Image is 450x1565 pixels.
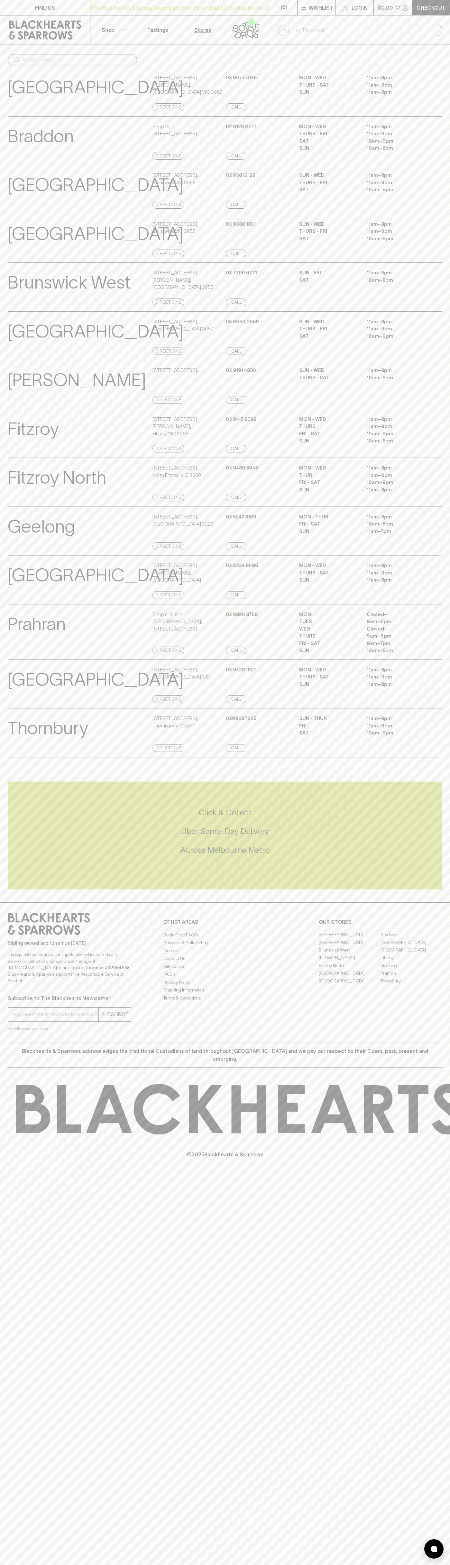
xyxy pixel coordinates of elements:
[367,528,425,535] p: 11am – 7pm
[381,962,442,970] a: Geelong
[152,744,184,752] a: Directions
[367,325,425,333] p: 11am – 9pm
[299,569,357,577] p: THURS - SAT
[299,479,357,486] p: FRI - SAT
[70,965,130,970] strong: Liquor License #32064953
[367,145,425,152] p: 10am – 8pm
[367,318,425,326] p: 11am – 8pm
[163,955,287,963] a: Contact Us
[381,954,442,962] a: Fitzroy
[417,4,445,12] p: Checkout
[367,632,425,640] p: 9am – 6pm
[299,647,357,654] p: SUN
[226,542,246,550] a: Call
[152,367,198,374] p: [STREET_ADDRESS] ,
[367,673,425,681] p: 11am – 9pm
[367,228,425,235] p: 11am – 9pm
[152,464,201,479] p: [STREET_ADDRESS] , North Fitzroy VIC 3068
[163,918,287,926] p: OTHER AREAS
[299,618,357,625] p: TUES
[8,367,146,394] p: [PERSON_NAME]
[367,74,425,81] p: 11am – 8pm
[367,367,425,374] p: 11am – 8pm
[299,145,357,152] p: SUN
[152,299,184,306] a: Directions
[299,89,357,96] p: SUN
[226,172,256,179] p: 03 9381 2129
[367,722,425,730] p: 11am – 9pm
[299,576,357,584] p: SUN
[35,4,55,12] p: FIND US
[152,269,224,291] p: [STREET_ADDRESS][PERSON_NAME] , [GEOGRAPHIC_DATA] 3055
[293,25,437,35] input: Try "Pinot noir"
[319,946,381,954] a: Brunswick West
[226,744,246,752] a: Call
[8,74,183,101] p: [GEOGRAPHIC_DATA]
[152,695,184,703] a: Directions
[226,318,259,326] p: 03 9050 0659
[299,130,357,138] p: THURS - FRI
[226,562,258,569] p: 03 6234 8696
[102,26,115,34] p: Shop
[8,845,442,855] h5: Across Melbourne Metro
[367,479,425,486] p: 10am – 9pm
[226,299,246,306] a: Call
[378,4,393,12] p: $0.00
[367,416,425,423] p: 11am – 8pm
[367,569,425,577] p: 11am – 9pm
[299,632,357,640] p: THURS
[299,74,357,81] p: MON - WED
[299,520,357,528] p: FRI - SAT
[367,715,425,722] p: 11am – 8pm
[152,103,184,111] a: Directions
[8,952,131,984] p: It is against the law to sell or supply alcohol to, or to obtain alcohol on behalf of a person un...
[299,472,357,479] p: THUR
[319,970,381,977] a: [GEOGRAPHIC_DATA]
[299,430,357,438] p: FRI - SAT
[367,123,425,130] p: 11am – 8pm
[8,782,442,889] div: Call to action block
[381,931,442,939] a: Braddon
[152,715,198,729] p: [STREET_ADDRESS] , Thornbury VIC 3071
[8,513,75,540] p: Geelong
[367,269,425,277] p: 11am – 8pm
[367,130,425,138] p: 11am – 9pm
[8,123,74,150] p: Braddon
[152,152,184,160] a: Directions
[226,123,257,130] p: 02 6128 0777
[299,235,357,242] p: SAT
[163,986,287,994] a: Shipping Information
[226,513,256,521] p: 03 5242 8109
[299,722,357,730] p: Fri
[152,416,224,438] p: [STREET_ADDRESS][PERSON_NAME] , Fitzroy VIC 3065
[367,423,425,430] p: 11am – 9pm
[319,939,381,946] a: [GEOGRAPHIC_DATA]
[152,221,198,235] p: [STREET_ADDRESS] , Brunswick VIC 3057
[194,26,211,34] p: Stores
[367,520,425,528] p: 10am – 8pm
[299,528,357,535] p: SUN
[152,666,212,681] p: [STREET_ADDRESS] , [GEOGRAPHIC_DATA] 3121
[299,729,357,737] p: Sat
[367,576,425,584] p: 11am – 8pm
[299,172,357,179] p: SUN - WED
[152,123,197,138] p: Shop 15 , [STREET_ADDRESS]
[226,74,257,81] p: 03 9077 5145
[226,367,256,374] p: 03 9191 4850
[8,1025,131,1032] p: We will never spam you
[8,172,183,198] p: [GEOGRAPHIC_DATA]
[367,235,425,242] p: 10am – 9pm
[299,423,357,430] p: THURS
[367,186,425,194] p: 10am – 9pm
[226,494,246,501] a: Call
[299,640,357,647] p: FRI - SAT
[180,15,225,44] a: Stores
[226,647,246,654] a: Call
[226,347,246,355] a: Call
[299,562,357,569] p: MON - WED
[299,464,357,472] p: MON - WED
[163,978,287,986] a: Privacy Policy
[367,472,425,479] p: 11am – 9pm
[152,513,214,528] p: [STREET_ADDRESS] , [GEOGRAPHIC_DATA] 3220
[8,940,131,946] p: Sibling owned and run since [DATE]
